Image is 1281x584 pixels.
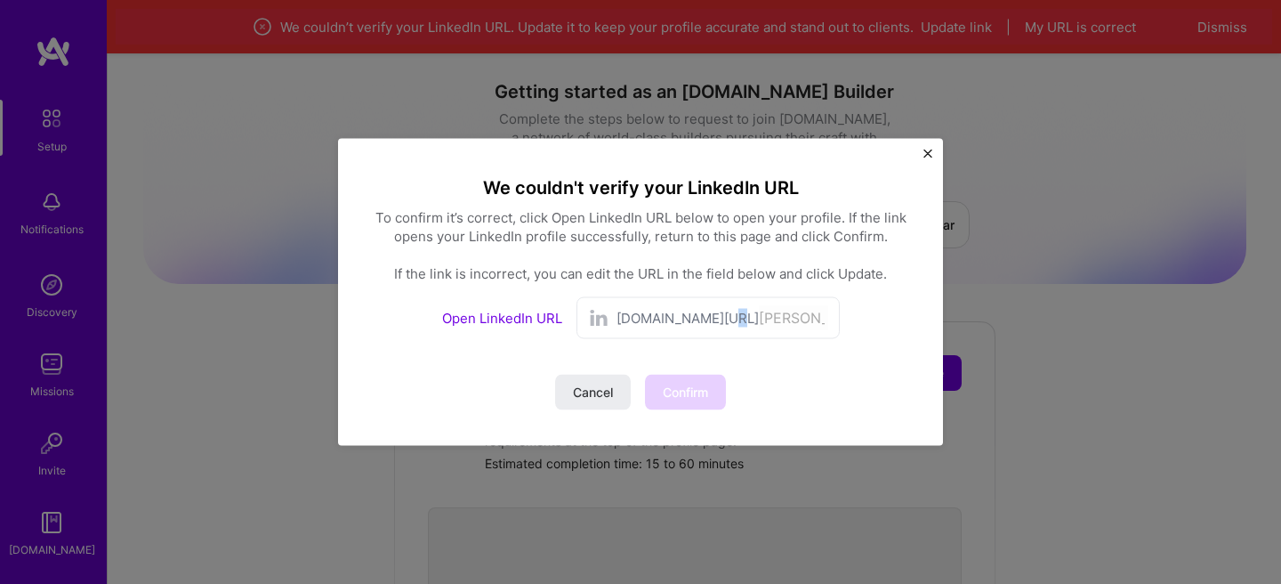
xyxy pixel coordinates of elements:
[923,150,932,168] button: Close
[442,310,562,327] a: Open LinkedIn URL
[374,174,907,201] div: We couldn't verify your LinkedIn URL
[588,307,609,328] img: LinkedIn
[573,384,613,401] span: Cancel
[616,309,759,328] span: [DOMAIN_NAME][URL]
[759,305,828,331] input: username
[555,375,631,410] button: Cancel
[374,208,907,283] div: To confirm it’s correct, click Open LinkedIn URL below to open your profile. If the link opens yo...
